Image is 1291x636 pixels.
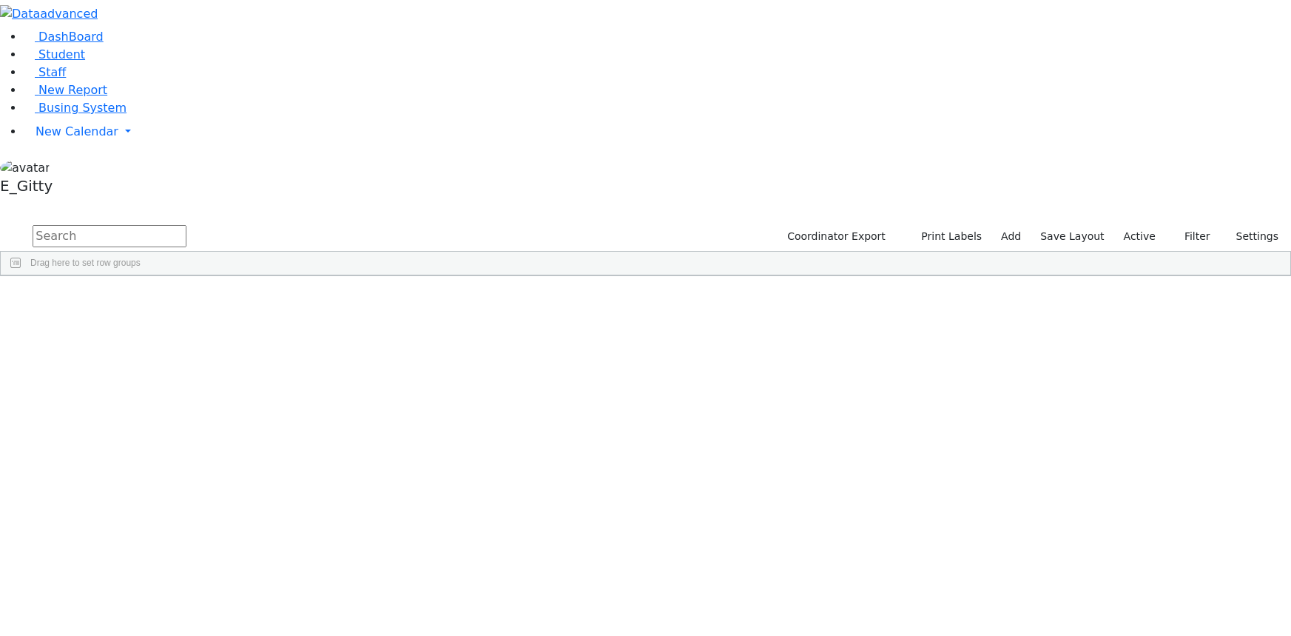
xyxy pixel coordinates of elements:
a: Busing System [24,101,127,115]
a: Student [24,47,85,61]
label: Active [1117,225,1162,248]
a: DashBoard [24,30,104,44]
a: New Calendar [24,117,1291,147]
span: Student [38,47,85,61]
span: New Report [38,83,107,97]
a: New Report [24,83,107,97]
button: Print Labels [904,225,988,248]
button: Save Layout [1034,225,1110,248]
button: Coordinator Export [778,225,892,248]
span: Staff [38,65,66,79]
a: Staff [24,65,66,79]
span: Drag here to set row groups [30,258,141,268]
button: Filter [1165,225,1217,248]
span: New Calendar [36,124,118,138]
span: Busing System [38,101,127,115]
input: Search [33,225,186,247]
span: DashBoard [38,30,104,44]
button: Settings [1217,225,1285,248]
a: Add [994,225,1028,248]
